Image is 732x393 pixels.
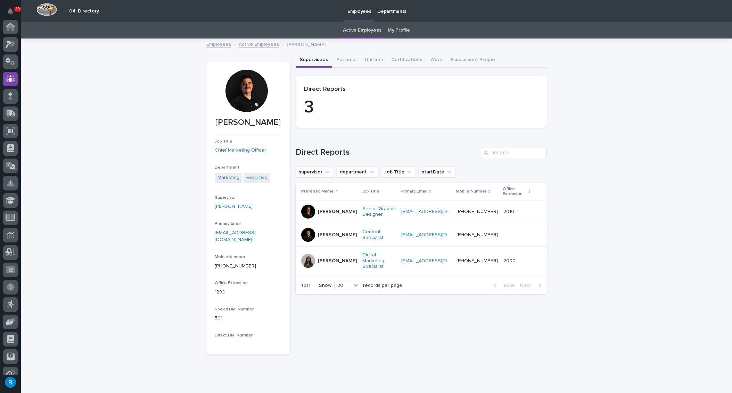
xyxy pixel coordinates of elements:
span: Supervisor [215,196,236,200]
span: Primary Email [215,222,241,226]
p: Office Extension [503,185,527,198]
p: 501 [215,315,282,322]
p: [PERSON_NAME] [318,232,357,238]
a: [PHONE_NUMBER] [215,264,256,268]
a: Executive [246,174,268,181]
p: records per page [363,283,402,289]
button: Uniform [361,53,387,68]
p: 20 [15,7,20,11]
a: [PHONE_NUMBER] [457,209,498,214]
p: [PERSON_NAME] [318,209,357,215]
tr: [PERSON_NAME]Content Specialist [EMAIL_ADDRESS][DOMAIN_NAME] [PHONE_NUMBER]-- [296,223,547,247]
button: department [337,166,378,178]
button: Next [517,282,547,289]
a: Active Employees [343,22,381,39]
span: Job Title [215,139,232,144]
button: users-avatar [3,375,18,390]
p: 1290 [215,289,282,296]
p: Direct Reports [304,86,538,93]
a: [EMAIL_ADDRESS][DOMAIN_NAME] [401,232,480,237]
a: My Profile [388,22,410,39]
p: Show [319,283,331,289]
span: Department [215,165,239,170]
p: Preferred Name [301,188,334,195]
a: [EMAIL_ADDRESS][DOMAIN_NAME] [401,258,480,263]
p: 2010 [503,207,516,215]
div: 20 [335,282,351,289]
span: Mobile Number [215,255,245,259]
span: Direct Dial Number [215,333,253,338]
a: Digital Marketing Specialist [362,252,396,270]
a: Active Employees [239,40,279,48]
tr: [PERSON_NAME]Senior Graphic Designer [EMAIL_ADDRESS][DOMAIN_NAME] [PHONE_NUMBER]20102010 [296,200,547,223]
span: Speed Dial Number [215,307,254,311]
a: Chief Marketing Officer [215,147,266,154]
input: Search [481,147,547,158]
p: [PERSON_NAME] [215,118,282,128]
button: Back [488,282,517,289]
a: [PERSON_NAME] [215,203,253,210]
a: Content Specialist [362,229,396,241]
button: startDate [419,166,456,178]
a: [PHONE_NUMBER] [457,258,498,263]
span: Back [500,283,515,288]
a: Marketing [217,174,239,181]
a: Employees [206,40,231,48]
tr: [PERSON_NAME]Digital Marketing Specialist [EMAIL_ADDRESS][DOMAIN_NAME] [PHONE_NUMBER]20002000 [296,246,547,275]
span: Office Extension [215,281,248,285]
div: Notifications20 [9,8,18,19]
p: 3 [304,97,538,118]
p: 1 of 1 [296,277,316,294]
button: Job Title [381,166,416,178]
p: [PERSON_NAME] [287,40,326,48]
button: supervisor [296,166,334,178]
button: Supervisees [296,53,332,68]
p: 2000 [503,257,517,264]
a: [PHONE_NUMBER] [457,232,498,237]
p: - [503,231,506,238]
h2: 04. Directory [69,8,99,14]
button: Notifications [3,4,18,19]
button: Work [426,53,446,68]
button: Certifications [387,53,426,68]
a: Senior Graphic Designer [362,206,396,218]
span: Next [520,283,535,288]
img: Workspace Logo [36,3,57,16]
p: Mobile Number [456,188,486,195]
h1: Direct Reports [296,147,478,157]
button: Assessment Plaque [446,53,499,68]
button: Personal [332,53,361,68]
a: [EMAIL_ADDRESS][DOMAIN_NAME] [215,230,256,242]
a: [EMAIL_ADDRESS][DOMAIN_NAME] [401,209,480,214]
p: [PERSON_NAME] [318,258,357,264]
p: Primary Email [401,188,427,195]
p: Job Title [362,188,379,195]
